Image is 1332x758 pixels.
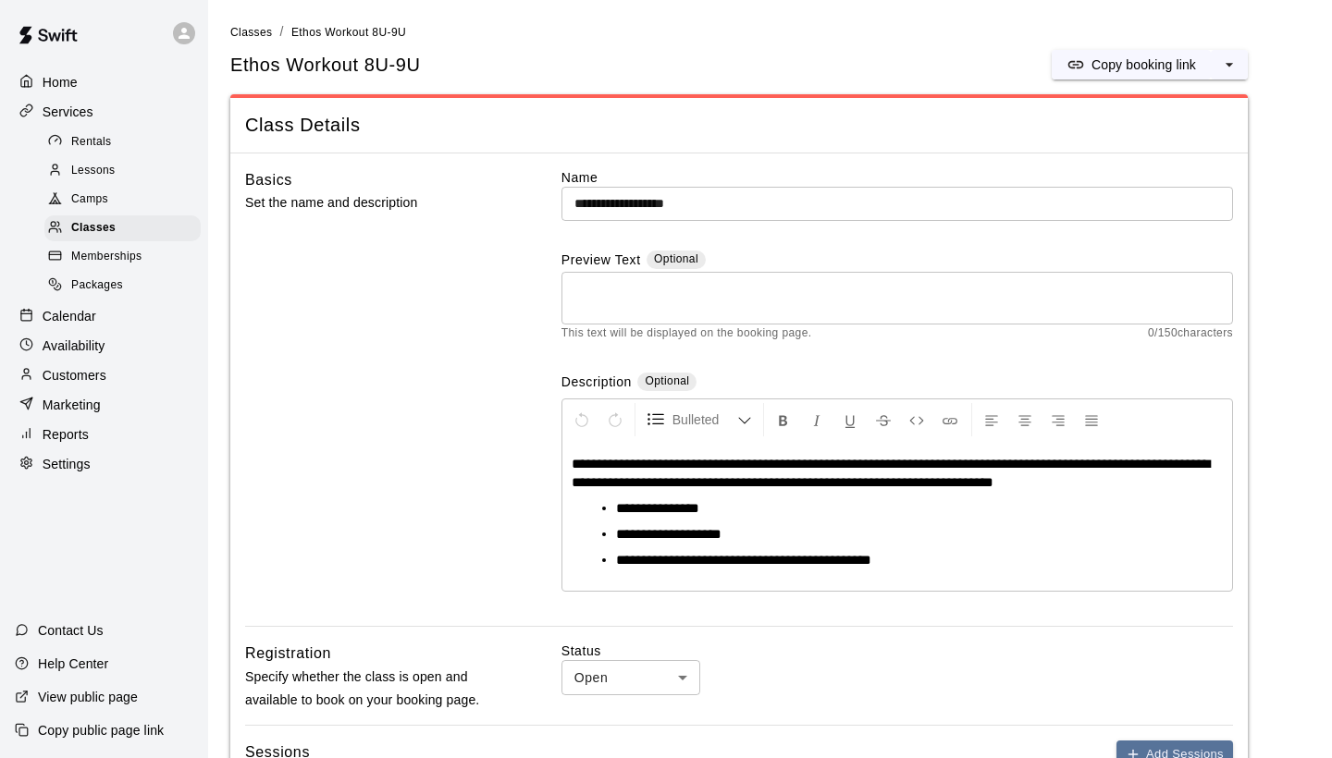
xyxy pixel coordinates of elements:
span: Memberships [71,248,142,266]
span: This text will be displayed on the booking page. [561,324,812,343]
p: Copy booking link [1091,55,1196,74]
label: Description [561,373,632,394]
a: Availability [15,332,193,360]
div: Memberships [44,244,201,270]
button: Formatting Options [639,403,759,436]
a: Classes [230,24,272,39]
button: Format Underline [834,403,866,436]
nav: breadcrumb [230,22,1310,43]
a: Classes [44,214,208,243]
div: Packages [44,273,201,299]
p: Copy public page link [38,721,164,740]
a: Memberships [44,243,208,272]
div: Lessons [44,158,201,184]
h6: Basics [245,168,292,192]
button: Justify Align [1076,403,1107,436]
p: Help Center [38,654,108,673]
li: / [279,22,283,42]
p: Set the name and description [245,191,502,214]
span: Lessons [71,162,116,180]
button: Copy booking link [1052,50,1211,79]
p: Marketing [43,396,101,414]
a: Home [15,68,193,96]
a: Marketing [15,391,193,419]
div: Open [561,660,700,694]
button: Undo [566,403,598,436]
button: Format Strikethrough [868,403,899,436]
p: Customers [43,366,106,385]
button: Left Align [976,403,1007,436]
button: Redo [599,403,631,436]
span: Rentals [71,133,112,152]
div: Classes [44,215,201,241]
span: Optional [645,374,689,387]
label: Preview Text [561,251,641,272]
h6: Registration [245,642,331,666]
p: Home [43,73,78,92]
span: 0 / 150 characters [1148,324,1233,343]
span: Optional [654,252,698,265]
p: Settings [43,455,91,473]
span: Ethos Workout 8U-9U [291,26,406,39]
span: Bulleted List [672,410,737,429]
p: Specify whether the class is open and available to book on your booking page. [245,666,502,712]
button: Format Bold [768,403,799,436]
button: Insert Code [901,403,932,436]
p: Availability [43,336,105,355]
div: Rentals [44,129,201,155]
p: Calendar [43,307,96,325]
a: Reports [15,421,193,448]
h5: Ethos Workout 8U-9U [230,53,421,78]
p: View public page [38,688,138,706]
span: Camps [71,190,108,209]
button: Insert Link [934,403,966,436]
p: Services [43,103,93,121]
a: Settings [15,450,193,478]
a: Lessons [44,156,208,185]
button: Format Italics [801,403,832,436]
a: Customers [15,361,193,389]
div: split button [1052,50,1248,79]
span: Class Details [245,113,1233,138]
label: Status [561,642,1233,660]
a: Calendar [15,302,193,330]
button: Right Align [1042,403,1074,436]
span: Classes [71,219,116,238]
div: Camps [44,187,201,213]
a: Packages [44,272,208,300]
p: Reports [43,425,89,444]
a: Rentals [44,128,208,156]
button: Center Align [1009,403,1041,436]
p: Contact Us [38,621,104,640]
label: Name [561,168,1233,187]
span: Classes [230,26,272,39]
button: select merge strategy [1211,50,1248,79]
a: Services [15,98,193,126]
span: Packages [71,276,123,295]
a: Camps [44,186,208,214]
